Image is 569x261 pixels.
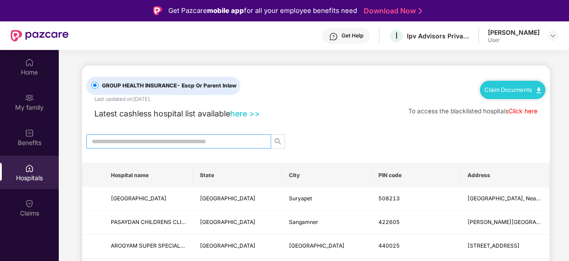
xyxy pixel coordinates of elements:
[460,163,549,187] th: Address
[193,187,282,211] td: Andhra Pradesh
[289,242,345,249] span: [GEOGRAPHIC_DATA]
[111,242,216,249] span: AROGYAM SUPER SPECIALITY HOSPITAL
[488,28,540,37] div: [PERSON_NAME]
[460,211,549,235] td: TAJANE MALA NAVIN NAGAR ROAD,
[289,219,318,225] span: Sangamner
[282,187,371,211] td: Suryapet
[25,164,34,173] img: svg+xml;base64,PHN2ZyBpZD0iSG9zcGl0YWxzIiB4bWxucz0iaHR0cDovL3d3dy53My5vcmcvMjAwMC9zdmciIHdpZHRoPS...
[193,163,282,187] th: State
[104,235,193,258] td: AROGYAM SUPER SPECIALITY HOSPITAL
[460,235,549,258] td: 34, Sita Nagar, Wardha Road
[200,242,256,249] span: [GEOGRAPHIC_DATA]
[408,108,508,115] span: To access the blacklisted hospitals
[282,163,371,187] th: City
[282,235,371,258] td: Nagpur
[25,58,34,67] img: svg+xml;base64,PHN2ZyBpZD0iSG9tZSIgeG1sbnM9Imh0dHA6Ly93d3cudzMub3JnLzIwMDAvc3ZnIiB3aWR0aD0iMjAiIG...
[200,219,256,225] span: [GEOGRAPHIC_DATA]
[364,6,419,16] a: Download Now
[289,195,312,202] span: Suryapet
[177,82,236,89] span: - Escp Or Parent Inlaw
[98,82,240,90] span: GROUP HEALTH INSURANCE
[111,219,247,225] span: PASAYDAN CHILDRENS CLINIC AND NURSING HOME
[111,172,186,179] span: Hospital name
[104,211,193,235] td: PASAYDAN CHILDRENS CLINIC AND NURSING HOME
[378,242,400,249] span: 440025
[153,6,162,15] img: Logo
[207,6,244,15] strong: mobile app
[200,195,256,202] span: [GEOGRAPHIC_DATA]
[193,211,282,235] td: Maharashtra
[508,108,537,115] a: Click here
[271,138,284,145] span: search
[460,187,549,211] td: Lane Beside MNR Hotel, Near Old Hero Honda Showroom MG Rd
[271,134,285,149] button: search
[395,30,398,41] span: I
[467,172,542,179] span: Address
[378,195,400,202] span: 508213
[94,109,230,118] span: Latest cashless hospital list available
[488,37,540,44] div: User
[25,199,34,208] img: svg+xml;base64,PHN2ZyBpZD0iQ2xhaW0iIHhtbG5zPSJodHRwOi8vd3d3LnczLm9yZy8yMDAwL3N2ZyIgd2lkdGg9IjIwIi...
[378,219,400,225] span: 422605
[484,86,541,93] a: Claim Documents
[25,128,34,137] img: svg+xml;base64,PHN2ZyBpZD0iQmVuZWZpdHMiIHhtbG5zPSJodHRwOi8vd3d3LnczLm9yZy8yMDAwL3N2ZyIgd2lkdGg9Ij...
[193,235,282,258] td: Maharashtra
[11,30,69,41] img: New Pazcare Logo
[111,195,167,202] span: [GEOGRAPHIC_DATA]
[168,5,357,16] div: Get Pazcare for all your employee benefits need
[371,163,460,187] th: PIN code
[549,32,557,39] img: svg+xml;base64,PHN2ZyBpZD0iRHJvcGRvd24tMzJ4MzIiIHhtbG5zPSJodHRwOi8vd3d3LnczLm9yZy8yMDAwL3N2ZyIgd2...
[230,109,260,118] a: here >>
[282,211,371,235] td: Sangamner
[104,187,193,211] td: NEO CHILDRENS HOSPITAL
[25,93,34,102] img: svg+xml;base64,PHN2ZyB3aWR0aD0iMjAiIGhlaWdodD0iMjAiIHZpZXdCb3g9IjAgMCAyMCAyMCIgZmlsbD0ibm9uZSIgeG...
[329,32,338,41] img: svg+xml;base64,PHN2ZyBpZD0iSGVscC0zMngzMiIgeG1sbnM9Imh0dHA6Ly93d3cudzMub3JnLzIwMDAvc3ZnIiB3aWR0aD...
[341,32,363,39] div: Get Help
[536,87,541,93] img: svg+xml;base64,PHN2ZyB4bWxucz0iaHR0cDovL3d3dy53My5vcmcvMjAwMC9zdmciIHdpZHRoPSIxMC40IiBoZWlnaHQ9Ij...
[467,242,520,249] span: [STREET_ADDRESS]
[104,163,193,187] th: Hospital name
[407,32,469,40] div: Ipv Advisors Private Limited
[419,6,422,16] img: Stroke
[94,95,151,103] div: Last updated on [DATE] .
